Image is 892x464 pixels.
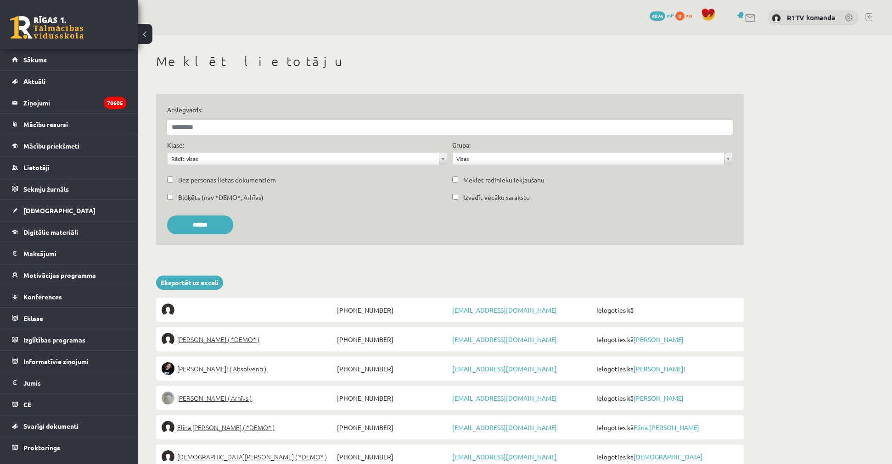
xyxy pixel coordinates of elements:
[594,392,738,404] span: Ielogoties kā
[12,221,126,243] a: Digitālie materiāli
[650,11,665,21] span: 4026
[463,175,544,185] label: Meklēt radinieku iekļaušanu
[12,157,126,178] a: Lietotāji
[12,265,126,286] a: Motivācijas programma
[23,77,45,85] span: Aktuāli
[23,379,41,387] span: Jumis
[452,365,557,373] a: [EMAIL_ADDRESS][DOMAIN_NAME]
[12,49,126,70] a: Sākums
[23,271,96,279] span: Motivācijas programma
[675,11,684,21] span: 0
[12,71,126,92] a: Aktuāli
[594,421,738,434] span: Ielogoties kā
[162,362,174,375] img: Sofija Anrio-Karlauska!
[456,153,720,165] span: Visas
[23,336,85,344] span: Izglītības programas
[177,392,252,404] span: [PERSON_NAME] ( Arhīvs )
[12,178,126,199] a: Sekmju žurnāls
[23,142,79,150] span: Mācību priekšmeti
[335,450,450,463] span: [PHONE_NUMBER]
[335,304,450,316] span: [PHONE_NUMBER]
[177,362,266,375] span: [PERSON_NAME]! ( Absolventi )
[667,11,674,19] span: mP
[12,243,126,264] a: Maksājumi
[452,306,557,314] a: [EMAIL_ADDRESS][DOMAIN_NAME]
[171,153,435,165] span: Rādīt visas
[162,450,174,463] img: Krista Kristiāna Dumbre
[335,362,450,375] span: [PHONE_NUMBER]
[162,421,174,434] img: Elīna Jolanta Bunce
[12,92,126,113] a: Ziņojumi78605
[463,193,530,202] label: Izvadīt vecāku sarakstu
[12,415,126,436] a: Svarīgi dokumenti
[335,392,450,404] span: [PHONE_NUMBER]
[453,153,732,165] a: Visas
[162,392,335,404] a: [PERSON_NAME] ( Arhīvs )
[168,153,447,165] a: Rādīt visas
[162,362,335,375] a: [PERSON_NAME]! ( Absolventi )
[452,335,557,343] a: [EMAIL_ADDRESS][DOMAIN_NAME]
[162,450,335,463] a: [DEMOGRAPHIC_DATA][PERSON_NAME] ( *DEMO* )
[23,185,69,193] span: Sekmju žurnāls
[10,16,84,39] a: Rīgas 1. Tālmācības vidusskola
[452,140,471,150] label: Grupa:
[12,308,126,329] a: Eklase
[178,175,276,185] label: Bez personas lietas dokumentiem
[23,120,68,128] span: Mācību resursi
[634,394,684,402] a: [PERSON_NAME]
[675,11,696,19] a: 0 xp
[104,97,126,109] i: 78605
[594,362,738,375] span: Ielogoties kā
[177,333,259,346] span: [PERSON_NAME] ( *DEMO* )
[162,333,335,346] a: [PERSON_NAME] ( *DEMO* )
[167,140,184,150] label: Klase:
[12,351,126,372] a: Informatīvie ziņojumi
[23,92,126,113] legend: Ziņojumi
[594,333,738,346] span: Ielogoties kā
[23,163,50,171] span: Lietotāji
[12,437,126,458] a: Proktorings
[12,394,126,415] a: CE
[12,329,126,350] a: Izglītības programas
[452,423,557,431] a: [EMAIL_ADDRESS][DOMAIN_NAME]
[177,421,275,434] span: Elīna [PERSON_NAME] ( *DEMO* )
[772,14,781,23] img: R1TV komanda
[787,13,835,22] a: R1TV komanda
[594,304,738,316] span: Ielogoties kā
[23,243,126,264] legend: Maksājumi
[23,228,78,236] span: Digitālie materiāli
[452,394,557,402] a: [EMAIL_ADDRESS][DOMAIN_NAME]
[23,400,31,409] span: CE
[178,193,264,202] label: Bloķēts (nav *DEMO*, Arhīvs)
[156,54,744,69] h1: Meklēt lietotāju
[12,286,126,307] a: Konferences
[156,276,223,290] a: Eksportēt uz exceli
[634,423,699,431] a: Elīna [PERSON_NAME]
[23,55,47,64] span: Sākums
[452,453,557,461] a: [EMAIL_ADDRESS][DOMAIN_NAME]
[12,200,126,221] a: [DEMOGRAPHIC_DATA]
[177,450,327,463] span: [DEMOGRAPHIC_DATA][PERSON_NAME] ( *DEMO* )
[12,114,126,135] a: Mācību resursi
[162,392,174,404] img: Lelde Braune
[634,335,684,343] a: [PERSON_NAME]
[12,372,126,393] a: Jumis
[335,421,450,434] span: [PHONE_NUMBER]
[686,11,692,19] span: xp
[650,11,674,19] a: 4026 mP
[23,293,62,301] span: Konferences
[167,105,733,115] label: Atslēgvārds:
[23,357,89,365] span: Informatīvie ziņojumi
[23,422,79,430] span: Svarīgi dokumenti
[634,365,685,373] a: [PERSON_NAME]!
[162,333,174,346] img: Elīna Elizabete Ancveriņa
[23,314,43,322] span: Eklase
[162,421,335,434] a: Elīna [PERSON_NAME] ( *DEMO* )
[335,333,450,346] span: [PHONE_NUMBER]
[23,443,60,452] span: Proktorings
[12,135,126,156] a: Mācību priekšmeti
[23,206,95,215] span: [DEMOGRAPHIC_DATA]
